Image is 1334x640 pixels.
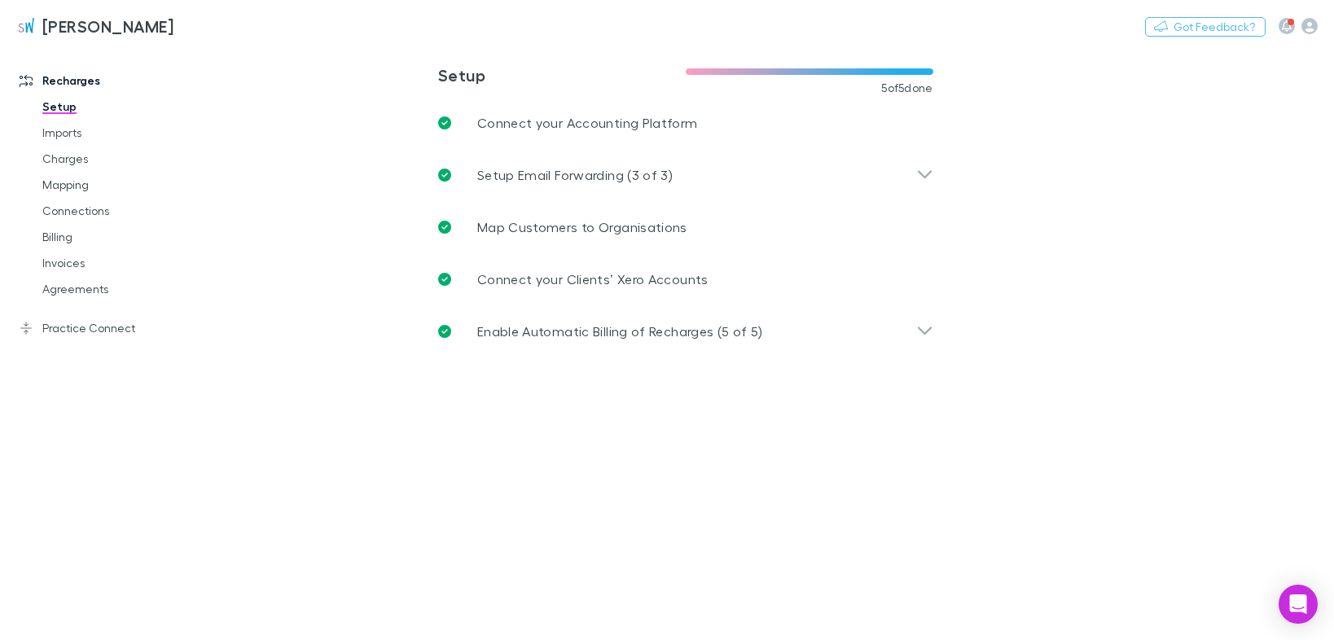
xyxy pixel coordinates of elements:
[477,322,763,341] p: Enable Automatic Billing of Recharges (5 of 5)
[3,68,213,94] a: Recharges
[425,201,946,253] a: Map Customers to Organisations
[425,149,946,201] div: Setup Email Forwarding (3 of 3)
[477,217,687,237] p: Map Customers to Organisations
[438,65,686,85] h3: Setup
[881,81,933,94] span: 5 of 5 done
[477,113,698,133] p: Connect your Accounting Platform
[26,250,213,276] a: Invoices
[26,172,213,198] a: Mapping
[16,16,36,36] img: Sinclair Wilson's Logo
[3,315,213,341] a: Practice Connect
[1145,17,1266,37] button: Got Feedback?
[1279,585,1318,624] div: Open Intercom Messenger
[425,97,946,149] a: Connect your Accounting Platform
[26,276,213,302] a: Agreements
[26,146,213,172] a: Charges
[477,270,709,289] p: Connect your Clients’ Xero Accounts
[26,198,213,224] a: Connections
[42,16,173,36] h3: [PERSON_NAME]
[477,165,673,185] p: Setup Email Forwarding (3 of 3)
[7,7,183,46] a: [PERSON_NAME]
[425,253,946,305] a: Connect your Clients’ Xero Accounts
[26,120,213,146] a: Imports
[26,224,213,250] a: Billing
[26,94,213,120] a: Setup
[425,305,946,357] div: Enable Automatic Billing of Recharges (5 of 5)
